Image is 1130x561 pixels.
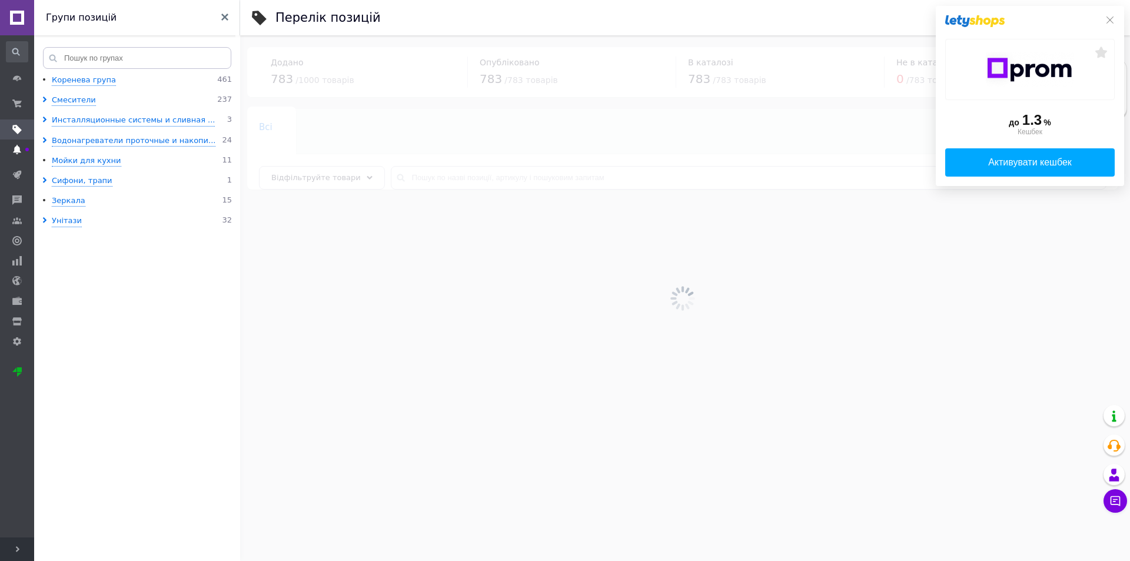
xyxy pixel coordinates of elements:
[217,95,232,106] span: 237
[52,75,116,86] div: Коренева група
[227,175,232,187] span: 1
[52,95,96,106] div: Смесители
[222,155,232,167] span: 11
[227,115,232,126] span: 3
[222,195,232,207] span: 15
[217,75,232,86] span: 461
[222,215,232,227] span: 32
[52,135,215,147] div: Водонагреватели проточные и накопи...
[52,115,215,126] div: Инсталляционные системы и сливная ...
[52,215,82,227] div: Унітази
[222,135,232,147] span: 24
[52,195,85,207] div: Зеркала
[52,155,121,167] div: Мойки для кухни
[43,47,231,69] input: Пошук по групах
[52,175,112,187] div: Сифони, трапи
[275,12,381,24] div: Перелік позицій
[1104,489,1127,513] button: Чат з покупцем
